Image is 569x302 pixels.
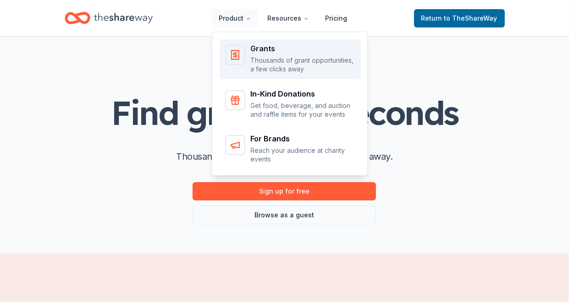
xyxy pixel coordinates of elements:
[318,9,355,27] a: Pricing
[444,14,497,22] span: to TheShareWay
[251,146,355,164] p: Reach your audience at charity events
[176,149,392,164] p: Thousands of grant opportunities, a few clicks away.
[212,32,368,177] div: Product
[212,7,355,29] nav: Main
[220,85,361,124] a: In-Kind DonationsGet food, beverage, and auction and raffle items for your events
[421,13,497,24] span: Return
[251,90,355,97] div: In-Kind Donations
[251,56,355,74] p: Thousands of grant opportunities, a few clicks away
[111,95,458,131] h1: Find grants, in seconds
[220,39,361,79] a: GrantsThousands of grant opportunities, a few clicks away
[65,7,153,29] a: Home
[212,9,259,27] button: Product
[193,206,376,224] a: Browse as a guest
[251,45,355,52] div: Grants
[260,9,316,27] button: Resources
[414,9,505,27] a: Returnto TheShareWay
[220,129,361,169] a: For BrandsReach your audience at charity events
[193,182,376,200] a: Sign up for free
[251,135,355,142] div: For Brands
[251,101,355,119] p: Get food, beverage, and auction and raffle items for your events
